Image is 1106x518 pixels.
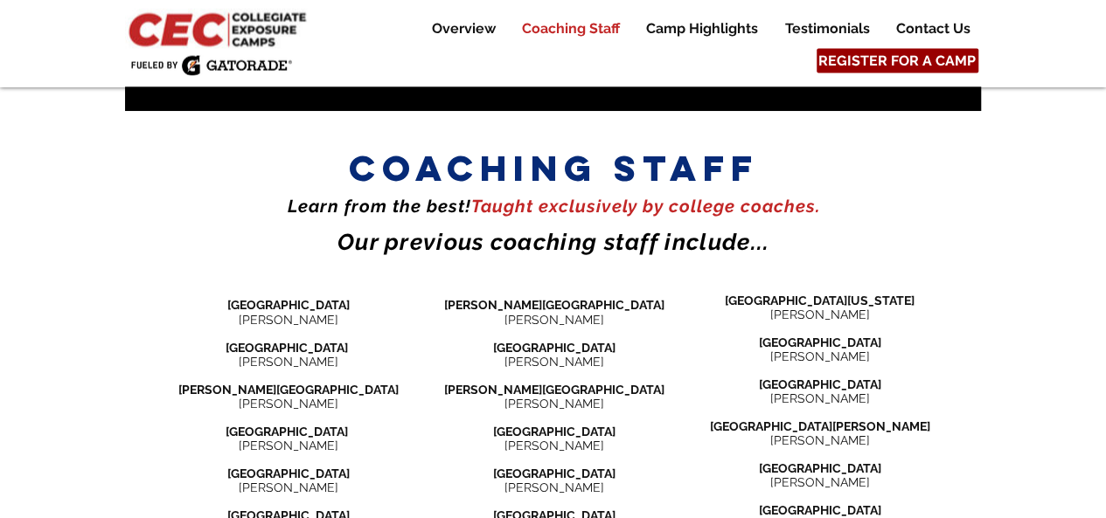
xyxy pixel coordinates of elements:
span: [PERSON_NAME] [239,439,338,452]
img: Fueled by Gatorade.png [130,55,292,76]
span: coaching staff [349,146,759,190]
span: [PERSON_NAME] [770,433,870,447]
p: Contact Us [887,18,979,39]
span: [PERSON_NAME][GEOGRAPHIC_DATA] [444,383,664,397]
span: [PERSON_NAME] [239,355,338,369]
span: Our previous coaching staff include... [337,229,769,255]
span: [GEOGRAPHIC_DATA] [759,461,881,475]
span: [PERSON_NAME] [770,307,870,321]
img: CEC Logo Primary_edited.jpg [125,9,314,49]
span: REGISTER FOR A CAMP [818,52,976,71]
span: [PERSON_NAME] [504,397,604,411]
span: [PERSON_NAME][GEOGRAPHIC_DATA] [444,298,664,312]
span: [GEOGRAPHIC_DATA][PERSON_NAME] [710,419,930,433]
span: Learn from the best! [288,196,471,217]
span: [GEOGRAPHIC_DATA] [226,425,348,439]
span: [GEOGRAPHIC_DATA] [759,377,881,391]
a: REGISTER FOR A CAMP [817,49,978,73]
span: [PERSON_NAME] [239,480,338,494]
p: Overview [423,18,504,39]
span: [GEOGRAPHIC_DATA] [227,298,350,312]
span: [PERSON_NAME] [504,313,604,327]
a: Overview [419,18,508,39]
span: [PERSON_NAME] [239,313,338,327]
span: [PERSON_NAME] [504,439,604,452]
nav: Site [405,18,983,39]
p: Coaching Staff [513,18,629,39]
span: Taught exclusively by college coaches​. [471,196,820,217]
span: [PERSON_NAME] [770,349,870,363]
a: Camp Highlights [633,18,771,39]
span: [PERSON_NAME] [770,475,870,489]
span: [PERSON_NAME] [239,397,338,411]
span: [GEOGRAPHIC_DATA] [759,335,881,349]
span: [GEOGRAPHIC_DATA] [227,466,350,480]
span: [GEOGRAPHIC_DATA] [493,425,616,439]
span: [PERSON_NAME] [770,391,870,405]
span: [GEOGRAPHIC_DATA] [493,341,616,355]
span: [PERSON_NAME] [504,480,604,494]
a: Testimonials [772,18,882,39]
span: [PERSON_NAME][GEOGRAPHIC_DATA] [178,383,399,397]
p: Testimonials [776,18,879,39]
span: [GEOGRAPHIC_DATA] [759,503,881,517]
p: Camp Highlights [637,18,767,39]
a: Contact Us [883,18,983,39]
span: [GEOGRAPHIC_DATA] [493,466,616,480]
a: Coaching Staff [509,18,632,39]
span: [GEOGRAPHIC_DATA][US_STATE] [725,294,915,307]
span: [PERSON_NAME] [504,355,604,369]
span: [GEOGRAPHIC_DATA] [226,341,348,355]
